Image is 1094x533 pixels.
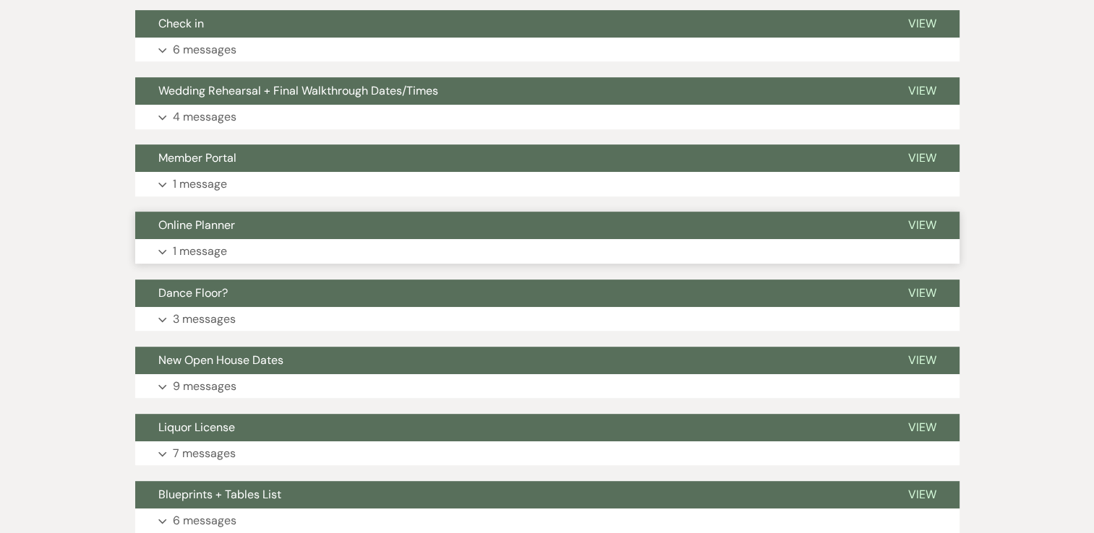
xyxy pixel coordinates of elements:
[135,38,960,62] button: 6 messages
[885,77,960,105] button: View
[908,420,936,435] span: View
[908,285,936,300] span: View
[135,414,885,441] button: Liquor License
[885,144,960,172] button: View
[173,377,236,396] p: 9 messages
[173,310,236,329] p: 3 messages
[158,217,235,233] span: Online Planner
[135,347,885,374] button: New Open House Dates
[158,16,204,31] span: Check in
[885,347,960,374] button: View
[885,279,960,307] button: View
[135,481,885,508] button: Blueprints + Tables List
[885,10,960,38] button: View
[885,481,960,508] button: View
[908,217,936,233] span: View
[908,150,936,165] span: View
[885,414,960,441] button: View
[173,40,236,59] p: 6 messages
[135,441,960,466] button: 7 messages
[158,487,281,502] span: Blueprints + Tables List
[173,444,236,463] p: 7 messages
[158,420,235,435] span: Liquor License
[908,352,936,368] span: View
[908,16,936,31] span: View
[173,108,236,126] p: 4 messages
[135,144,885,172] button: Member Portal
[908,487,936,502] span: View
[135,239,960,264] button: 1 message
[173,175,227,194] p: 1 message
[135,279,885,307] button: Dance Floor?
[135,105,960,129] button: 4 messages
[135,508,960,533] button: 6 messages
[908,83,936,98] span: View
[158,150,236,165] span: Member Portal
[173,511,236,530] p: 6 messages
[158,352,283,368] span: New Open House Dates
[135,172,960,196] button: 1 message
[158,285,228,300] span: Dance Floor?
[885,212,960,239] button: View
[173,242,227,261] p: 1 message
[135,374,960,399] button: 9 messages
[135,77,885,105] button: Wedding Rehearsal + Final Walkthrough Dates/Times
[135,307,960,331] button: 3 messages
[158,83,438,98] span: Wedding Rehearsal + Final Walkthrough Dates/Times
[135,10,885,38] button: Check in
[135,212,885,239] button: Online Planner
